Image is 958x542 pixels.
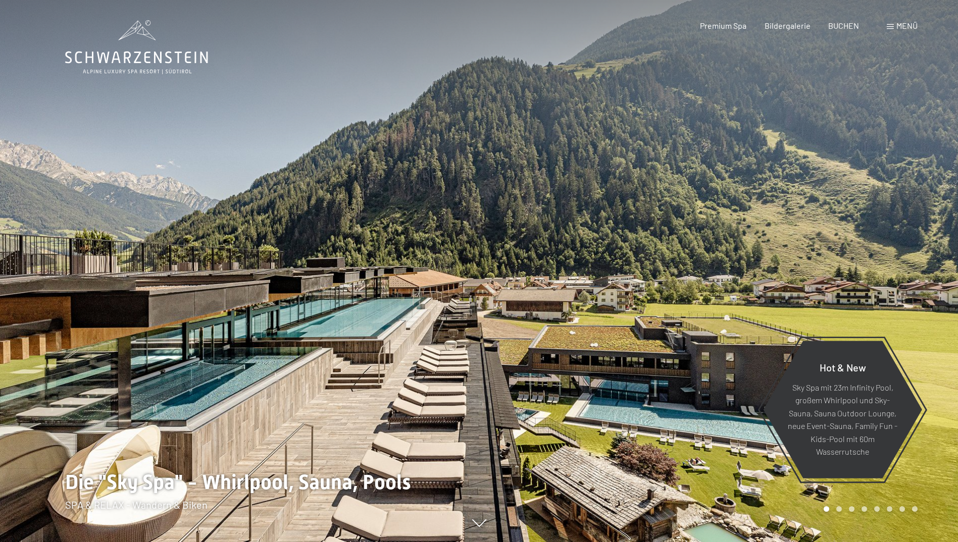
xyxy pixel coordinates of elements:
a: Bildergalerie [765,21,811,30]
a: Premium Spa [700,21,746,30]
div: Carousel Page 1 (Current Slide) [824,506,829,512]
div: Carousel Page 6 [887,506,892,512]
a: Hot & New Sky Spa mit 23m Infinity Pool, großem Whirlpool und Sky-Sauna, Sauna Outdoor Lounge, ne... [763,340,923,479]
div: Carousel Pagination [820,506,918,512]
div: Carousel Page 3 [849,506,854,512]
div: Carousel Page 4 [862,506,867,512]
div: Carousel Page 2 [836,506,842,512]
span: Menü [896,21,918,30]
p: Sky Spa mit 23m Infinity Pool, großem Whirlpool und Sky-Sauna, Sauna Outdoor Lounge, neue Event-S... [788,381,897,458]
div: Carousel Page 8 [912,506,918,512]
div: Carousel Page 7 [899,506,905,512]
a: BUCHEN [828,21,859,30]
span: Hot & New [820,361,866,373]
div: Carousel Page 5 [874,506,880,512]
